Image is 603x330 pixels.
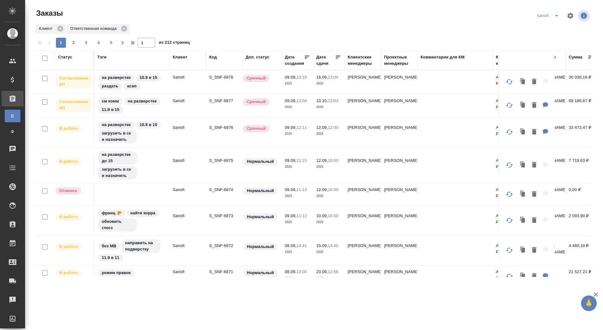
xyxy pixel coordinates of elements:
p: Нормальный [247,270,274,276]
p: 09.09, [285,213,296,218]
p: В работе [59,214,78,220]
p: В работе [59,270,78,276]
p: Sanofi [173,124,203,131]
p: 13:04 [328,75,338,80]
p: АО "Санофи Россия" [496,213,526,225]
p: 2025 [316,104,341,110]
button: Клонировать [517,188,529,201]
td: [PERSON_NAME] [345,71,381,93]
p: 09.09, [285,98,296,103]
button: Обновить [502,157,517,173]
div: Выставляет ПМ после принятия заказа от КМа [55,213,90,221]
span: из 212 страниц [159,39,190,48]
p: франц 🥐 [102,210,122,216]
td: [PERSON_NAME] [345,95,381,117]
p: направить на подверстку [125,240,156,252]
button: Обновить [502,243,517,258]
p: Клиент [39,25,55,32]
p: 10.10, [316,98,328,103]
p: 11.9 в 15 [102,107,119,113]
p: Sanofi [173,213,203,219]
p: Срочный [247,125,266,132]
div: Выставляет ПМ после принятия заказа от КМа [55,157,90,166]
button: Клонировать [517,214,529,227]
td: [PERSON_NAME] [345,210,381,232]
p: 10.9 в 10 [139,122,157,128]
div: Дата сдачи [316,54,335,67]
p: 2025 [316,193,341,199]
button: Удалить [529,270,540,283]
p: 13:04 [296,98,307,103]
span: В [8,113,17,119]
p: Нормальный [247,158,274,165]
p: 16:00 [328,158,338,163]
button: Обновить [502,98,517,113]
p: асап [127,83,137,89]
p: Нормальный [247,188,274,194]
div: Комментарии для КМ [421,54,464,60]
div: без МВ, направить на подверстку, 11.9 в 11 [97,239,166,262]
p: см комм [102,98,119,104]
p: 2025 [285,193,310,199]
button: Клонировать [517,159,529,172]
p: Sanofi [173,98,203,104]
button: Обновить [502,213,517,228]
p: В работе [59,158,78,165]
p: S_SNF-6877 [209,98,239,104]
p: обновить глосс [102,218,133,231]
button: Клонировать [517,75,529,88]
div: Статус по умолчанию для стандартных заказов [242,187,279,195]
p: 09.09, [285,187,296,192]
p: 2025 [285,249,310,255]
button: Обновить [502,187,517,202]
a: В [5,110,20,122]
div: Клиент [35,24,65,34]
td: 33 473,47 ₽ [566,121,597,143]
p: S_SNF-6874 [209,187,239,193]
p: Sanofi [173,157,203,164]
p: АО "Санофи Россия" [496,98,526,110]
td: [PERSON_NAME] [345,154,381,176]
p: Отменен [59,188,77,194]
div: Статус по умолчанию для стандартных заказов [242,269,279,277]
button: Клонировать [517,244,529,257]
p: 12:11 [296,125,307,130]
p: АО "Санофи Россия" [496,269,526,281]
td: 0,00 ₽ [566,184,597,206]
p: найти корра [130,210,155,216]
p: 09.09, [285,125,296,130]
div: Выставляет КМ после отмены со стороны клиента. Если уже после запуска – КМ пишет ПМу про отмену, ... [55,187,90,195]
div: Клиентские менеджеры [348,54,378,67]
p: 08.09, [285,269,296,274]
p: S_SNF-6878 [209,74,239,80]
div: на разверстке, 10.9 в 10, загрузить в ск и назначить [97,121,166,144]
p: 16:00 [328,187,338,192]
p: S_SNF-6871 [209,269,239,275]
div: Контрагент клиента [496,54,526,67]
td: [PERSON_NAME] [381,184,417,206]
button: 4 [94,38,104,48]
p: 2025 [316,80,341,87]
p: 23.09, [316,269,328,274]
div: Статус по умолчанию для стандартных заказов [242,243,279,251]
button: 3 [81,38,91,48]
button: Обновить [502,269,517,284]
button: 🙏 [581,295,597,311]
p: Нормальный [247,244,274,250]
p: 11.9 в 11 [102,255,119,261]
span: Заказы [35,8,63,18]
p: 2025 [285,164,310,170]
p: 2025 [285,80,310,87]
td: [PERSON_NAME] [345,239,381,261]
div: Тэги [97,54,106,60]
button: 5 [106,38,116,48]
button: Удалить [529,159,540,172]
button: Клонировать [517,270,529,283]
a: Ф [5,125,20,138]
p: на разверстке [128,98,157,104]
div: на разверстке, 10.9 в 15, раздать, асап [97,74,166,91]
p: S_SNF-6875 [209,157,239,164]
td: 69 186,67 ₽ [566,95,597,117]
p: 2025 [285,104,310,110]
p: 13:03 [328,98,338,103]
